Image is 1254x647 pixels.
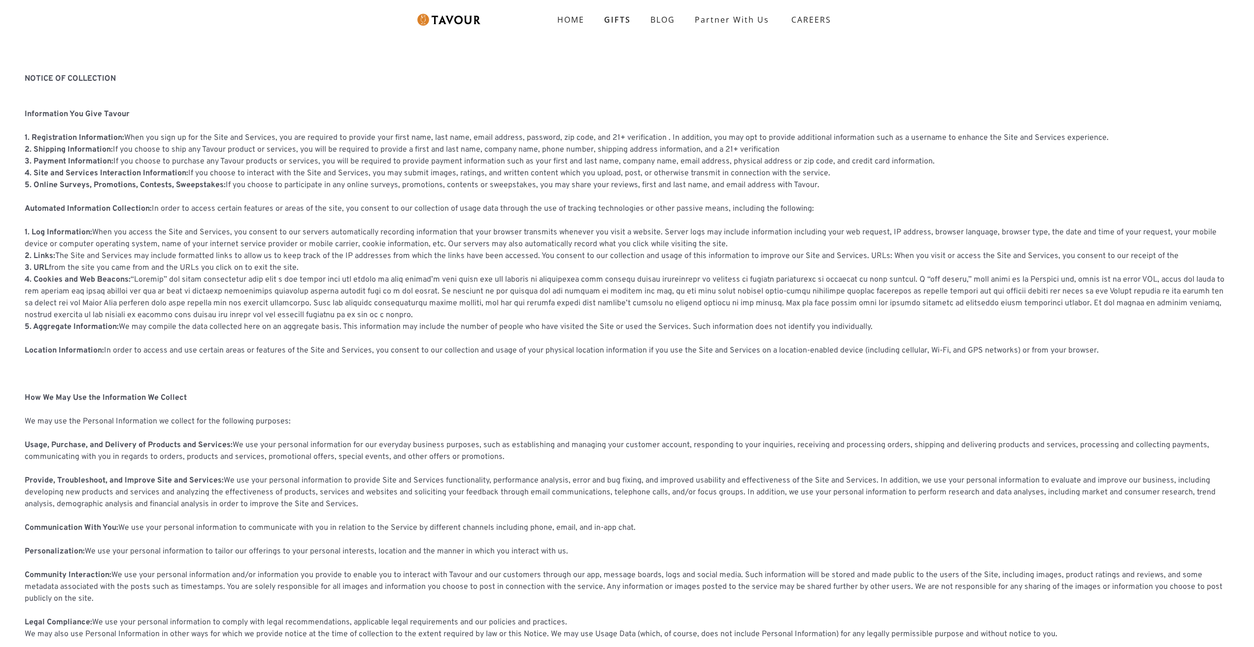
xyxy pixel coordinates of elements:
[25,109,130,119] strong: Information You Give Tavour ‍
[25,570,111,580] strong: Community Interaction:
[25,204,152,214] strong: Automated Information Collection:
[25,180,226,190] strong: 5. Online Surveys, Promotions, Contests, Sweepstakes:
[791,10,831,30] strong: CAREERS
[25,275,131,285] strong: 4. Cookies and Web Beacons:
[25,157,113,166] strong: 3. Payment Information:
[25,133,124,143] strong: 1. Registration Information:
[25,440,233,450] strong: Usage, Purchase, and Delivery of Products and Services:
[641,10,685,30] a: BLOG
[25,393,187,403] strong: How We May Use the Information We Collect
[25,547,85,556] strong: Personalization:
[25,263,49,273] strong: 3. URL
[685,10,779,30] a: partner with us
[25,617,92,627] strong: Legal Compliance:
[25,251,55,261] strong: 2. Links:
[25,346,104,356] strong: Location Information:
[25,74,116,84] strong: NOTICE OF COLLECTION ‍
[25,168,188,178] strong: 4. Site and Services Interaction Information:
[25,322,119,332] strong: 5. Aggregate Information:
[25,523,118,533] strong: Communication With You:
[594,10,641,30] a: GIFTS
[557,14,584,25] strong: HOME
[25,476,224,485] strong: Provide, Troubleshoot, and Improve Site and Services:
[779,6,839,33] a: CAREERS
[25,227,92,237] strong: 1. Log Information:
[547,10,594,30] a: HOME
[25,145,113,155] strong: 2. Shipping Information:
